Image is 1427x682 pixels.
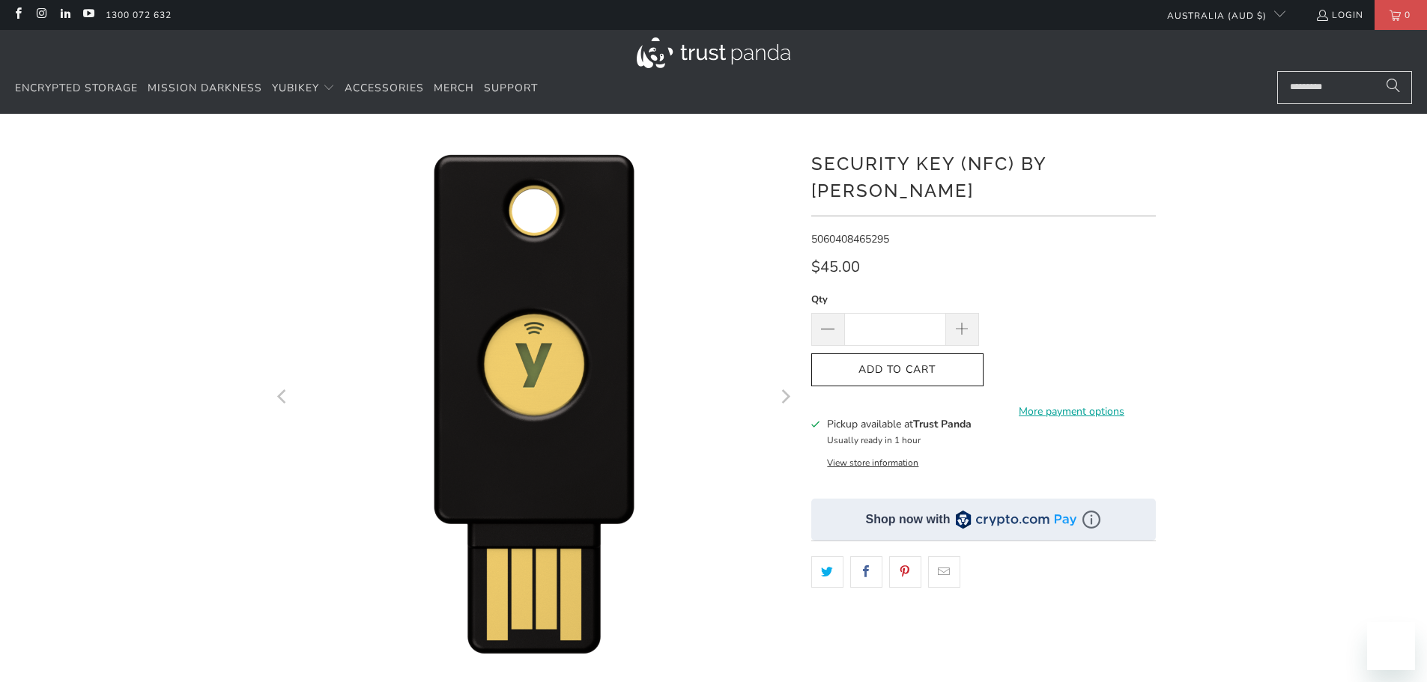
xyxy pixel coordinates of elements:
[811,556,843,588] a: Share this on Twitter
[811,291,979,308] label: Qty
[1375,71,1412,104] button: Search
[827,416,972,432] h3: Pickup available at
[271,136,295,660] button: Previous
[15,81,138,95] span: Encrypted Storage
[1315,7,1363,23] a: Login
[272,136,796,660] a: Security Key (NFC) by Yubico - Trust Panda
[988,404,1156,420] a: More payment options
[913,417,972,431] b: Trust Panda
[811,257,860,277] span: $45.00
[345,71,424,106] a: Accessories
[928,556,960,588] a: Email this to a friend
[1367,622,1415,670] iframe: Button to launch messaging window
[345,81,424,95] span: Accessories
[866,511,951,528] div: Shop now with
[827,364,968,377] span: Add to Cart
[811,353,984,387] button: Add to Cart
[1277,71,1412,104] input: Search...
[272,71,335,106] summary: YubiKey
[58,9,71,21] a: Trust Panda Australia on LinkedIn
[827,457,918,469] button: View store information
[11,9,24,21] a: Trust Panda Australia on Facebook
[889,556,921,588] a: Share this on Pinterest
[34,9,47,21] a: Trust Panda Australia on Instagram
[827,434,921,446] small: Usually ready in 1 hour
[773,136,797,660] button: Next
[637,37,790,68] img: Trust Panda Australia
[148,71,262,106] a: Mission Darkness
[434,71,474,106] a: Merch
[82,9,94,21] a: Trust Panda Australia on YouTube
[106,7,172,23] a: 1300 072 632
[272,81,319,95] span: YubiKey
[850,556,882,588] a: Share this on Facebook
[148,81,262,95] span: Mission Darkness
[811,232,889,246] span: 5060408465295
[15,71,538,106] nav: Translation missing: en.navigation.header.main_nav
[484,71,538,106] a: Support
[484,81,538,95] span: Support
[811,147,1156,204] h1: Security Key (NFC) by [PERSON_NAME]
[434,81,474,95] span: Merch
[15,71,138,106] a: Encrypted Storage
